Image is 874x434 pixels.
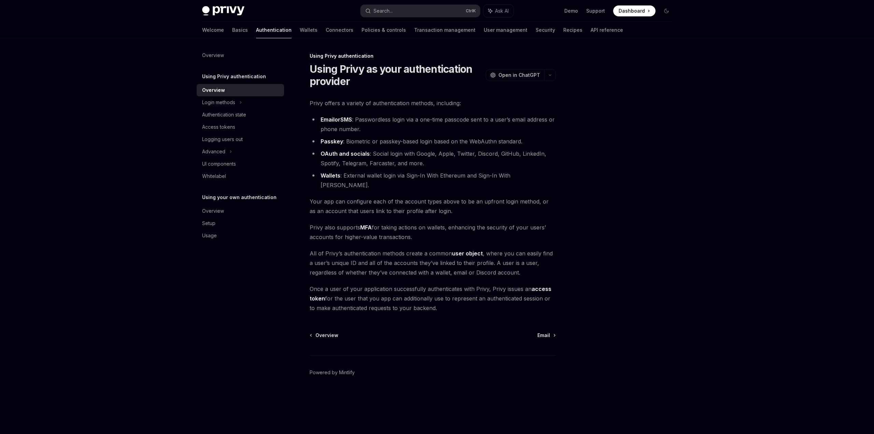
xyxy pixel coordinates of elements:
[373,7,393,15] div: Search...
[202,6,244,16] img: dark logo
[321,172,340,179] a: Wallets
[564,8,578,14] a: Demo
[202,123,235,131] div: Access tokens
[202,51,224,59] div: Overview
[202,207,224,215] div: Overview
[537,332,550,339] span: Email
[591,22,623,38] a: API reference
[483,5,513,17] button: Ask AI
[310,249,556,277] span: All of Privy’s authentication methods create a common , where you can easily find a user’s unique...
[310,284,556,313] span: Once a user of your application successfully authenticates with Privy, Privy issues an for the us...
[197,133,284,145] a: Logging users out
[315,332,338,339] span: Overview
[310,137,556,146] li: : Biometric or passkey-based login based on the WebAuthn standard.
[484,22,527,38] a: User management
[202,86,225,94] div: Overview
[202,22,224,38] a: Welcome
[495,8,509,14] span: Ask AI
[340,116,352,123] a: SMS
[202,232,217,240] div: Usage
[197,84,284,96] a: Overview
[310,369,355,376] a: Powered by Mintlify
[310,197,556,216] span: Your app can configure each of the account types above to be an upfront login method, or as an ac...
[310,63,483,87] h1: Using Privy as your authentication provider
[360,224,372,231] a: MFA
[321,116,352,123] strong: or
[310,332,338,339] a: Overview
[536,22,555,38] a: Security
[326,22,353,38] a: Connectors
[321,116,335,123] a: Email
[197,205,284,217] a: Overview
[197,158,284,170] a: UI components
[310,149,556,168] li: : Social login with Google, Apple, Twitter, Discord, GitHub, LinkedIn, Spotify, Telegram, Farcast...
[202,135,243,143] div: Logging users out
[361,5,480,17] button: Search...CtrlK
[362,22,406,38] a: Policies & controls
[321,150,370,157] a: OAuth and socials
[202,148,225,156] div: Advanced
[466,8,476,14] span: Ctrl K
[661,5,672,16] button: Toggle dark mode
[300,22,318,38] a: Wallets
[563,22,582,38] a: Recipes
[202,98,235,107] div: Login methods
[537,332,555,339] a: Email
[310,115,556,134] li: : Passwordless login via a one-time passcode sent to a user’s email address or phone number.
[202,172,226,180] div: Whitelabel
[232,22,248,38] a: Basics
[202,72,266,81] h5: Using Privy authentication
[197,217,284,229] a: Setup
[619,8,645,14] span: Dashboard
[202,111,246,119] div: Authentication state
[197,170,284,182] a: Whitelabel
[414,22,476,38] a: Transaction management
[486,69,544,81] button: Open in ChatGPT
[310,98,556,108] span: Privy offers a variety of authentication methods, including:
[310,53,556,59] div: Using Privy authentication
[310,171,556,190] li: : External wallet login via Sign-In With Ethereum and Sign-In With [PERSON_NAME].
[310,223,556,242] span: Privy also supports for taking actions on wallets, enhancing the security of your users’ accounts...
[321,138,343,145] a: Passkey
[197,109,284,121] a: Authentication state
[197,229,284,242] a: Usage
[613,5,655,16] a: Dashboard
[498,72,540,79] span: Open in ChatGPT
[452,250,483,257] a: user object
[202,160,236,168] div: UI components
[197,49,284,61] a: Overview
[197,121,284,133] a: Access tokens
[202,193,277,201] h5: Using your own authentication
[586,8,605,14] a: Support
[256,22,292,38] a: Authentication
[202,219,215,227] div: Setup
